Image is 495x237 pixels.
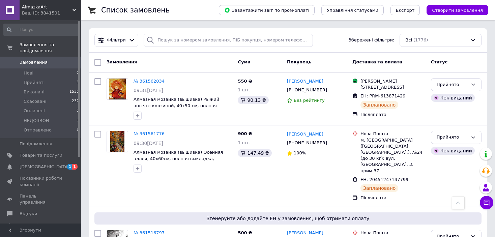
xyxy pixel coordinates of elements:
[405,37,412,43] span: Всі
[134,141,163,146] span: 09:30[DATE]
[134,97,219,121] a: Алмазная мозаика (вышивка) Рыжий ангел с корзиной, 40х50 см, полная выкладка, квадратные камни, б...
[294,98,325,103] span: Без рейтингу
[321,5,384,15] button: Управління статусами
[77,70,79,76] span: 0
[72,98,79,105] span: 237
[101,6,170,14] h1: Список замовлень
[134,230,165,235] a: № 361516797
[107,131,128,152] a: Фото товару
[431,94,475,102] div: Чек виданий
[360,93,406,98] span: ЕН: PRM-613871429
[360,84,426,90] div: [STREET_ADDRESS]
[22,4,72,10] span: AlmazkaArt
[24,80,45,86] span: Прийняті
[238,131,252,136] span: 900 ₴
[287,131,323,138] a: [PERSON_NAME]
[360,177,408,182] span: ЕН: 20451247147799
[24,108,45,114] span: Оплачені
[420,7,488,12] a: Створити замовлення
[287,59,312,64] span: Покупець
[432,8,483,13] span: Створити замовлення
[360,131,426,137] div: Нова Пошта
[286,139,328,147] div: [PHONE_NUMBER]
[24,118,49,124] span: НЕДОЗВОН
[20,152,62,158] span: Товари та послуги
[431,147,475,155] div: Чек виданий
[77,127,79,133] span: 3
[134,79,165,84] a: № 361562034
[360,112,426,118] div: Післяплата
[413,37,428,42] span: (1776)
[360,184,399,192] div: Заплановано
[144,34,313,47] input: Пошук за номером замовлення, ПІБ покупця, номером телефону, Email, номером накладної
[72,164,78,170] span: 1
[287,230,323,236] a: [PERSON_NAME]
[238,140,250,145] span: 1 шт.
[427,5,488,15] button: Створити замовлення
[24,127,52,133] span: Отправлено
[431,59,448,64] span: Статус
[238,79,252,84] span: 550 ₴
[20,42,81,54] span: Замовлення та повідомлення
[107,78,128,100] a: Фото товару
[360,137,426,174] div: м. [GEOGRAPHIC_DATA] ([GEOGRAPHIC_DATA], [GEOGRAPHIC_DATA].), №24 (до 30 кг): вул. [GEOGRAPHIC_DA...
[22,10,81,16] div: Ваш ID: 3841501
[294,150,306,155] span: 100%
[219,5,315,15] button: Завантажити звіт по пром-оплаті
[20,141,52,147] span: Повідомлення
[77,108,79,114] span: 0
[3,24,80,36] input: Пошук
[238,230,252,235] span: 500 ₴
[327,8,378,13] span: Управління статусами
[286,86,328,94] div: [PHONE_NUMBER]
[348,37,394,43] span: Збережені фільтри:
[238,59,250,64] span: Cума
[77,80,79,86] span: 6
[20,175,62,187] span: Показники роботи компанії
[110,131,124,152] img: Фото товару
[238,149,271,157] div: 147.49 ₴
[20,59,48,65] span: Замовлення
[109,79,126,99] img: Фото товару
[69,89,79,95] span: 1530
[134,88,163,93] span: 09:31[DATE]
[24,89,45,95] span: Виконані
[67,164,72,170] span: 1
[97,215,479,222] span: Згенеруйте або додайте ЕН у замовлення, щоб отримати оплату
[437,81,468,88] div: Прийнято
[20,222,38,228] span: Покупці
[134,150,223,167] a: Алмазная мозаика (вышивка) Осенняя аллея, 40х60см, полная выкладка, квадратные камни, на подрамнике
[360,230,426,236] div: Нова Пошта
[20,193,62,205] span: Панель управління
[396,8,415,13] span: Експорт
[352,59,402,64] span: Доставка та оплата
[437,134,468,141] div: Прийнято
[24,70,33,76] span: Нові
[224,7,309,13] span: Завантажити звіт по пром-оплаті
[238,87,250,92] span: 1 шт.
[390,5,420,15] button: Експорт
[480,196,493,209] button: Чат з покупцем
[287,78,323,85] a: [PERSON_NAME]
[360,101,399,109] div: Заплановано
[134,131,165,136] a: № 361561776
[24,98,47,105] span: Скасовані
[238,96,268,104] div: 90.13 ₴
[20,164,69,170] span: [DEMOGRAPHIC_DATA]
[107,59,137,64] span: Замовлення
[107,37,126,43] span: Фільтри
[20,211,37,217] span: Відгуки
[360,195,426,201] div: Післяплата
[77,118,79,124] span: 0
[360,78,426,84] div: [PERSON_NAME]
